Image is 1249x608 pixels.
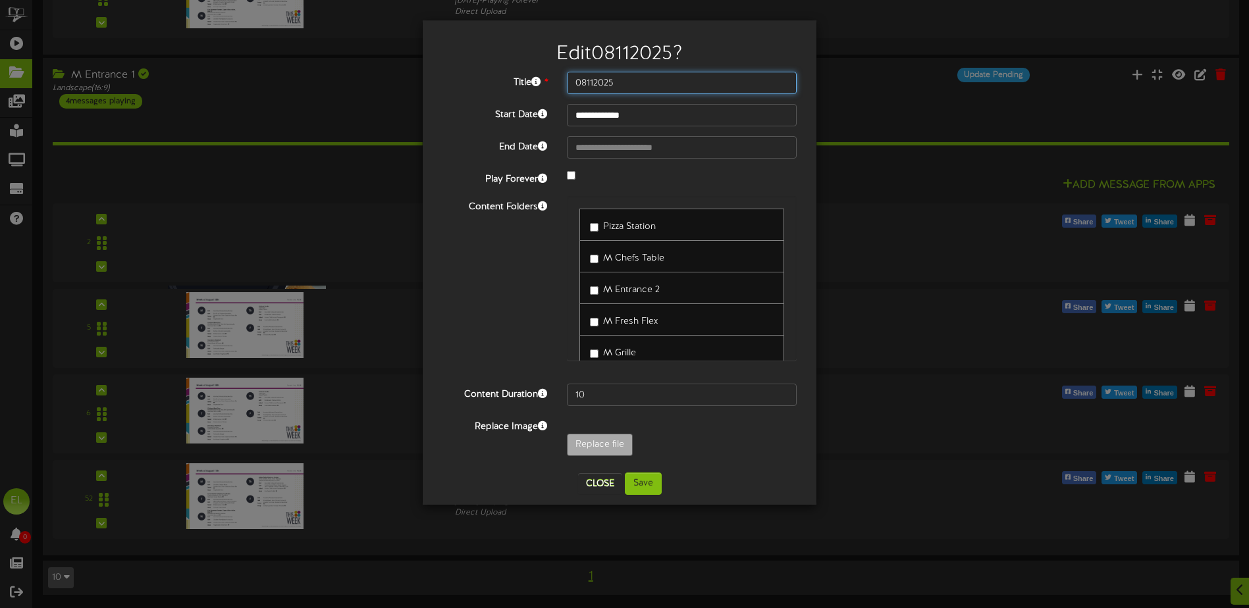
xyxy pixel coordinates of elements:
[433,136,557,154] label: End Date
[433,416,557,434] label: Replace Image
[603,222,656,232] span: Pizza Station
[590,286,598,295] input: M Entrance 2
[578,473,622,494] button: Close
[433,196,557,214] label: Content Folders
[603,253,664,263] span: M Chefs Table
[590,318,598,326] input: M Fresh Flex
[433,384,557,401] label: Content Duration
[567,384,797,406] input: 15
[442,43,797,65] h2: Edit 08112025 ?
[625,472,662,495] button: Save
[433,72,557,89] label: Title
[567,72,797,94] input: Title
[433,168,557,186] label: Play Forever
[590,349,598,358] input: M Grille
[603,317,658,326] span: M Fresh Flex
[590,255,598,263] input: M Chefs Table
[603,285,660,295] span: M Entrance 2
[603,348,636,358] span: M Grille
[590,223,598,232] input: Pizza Station
[433,104,557,122] label: Start Date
